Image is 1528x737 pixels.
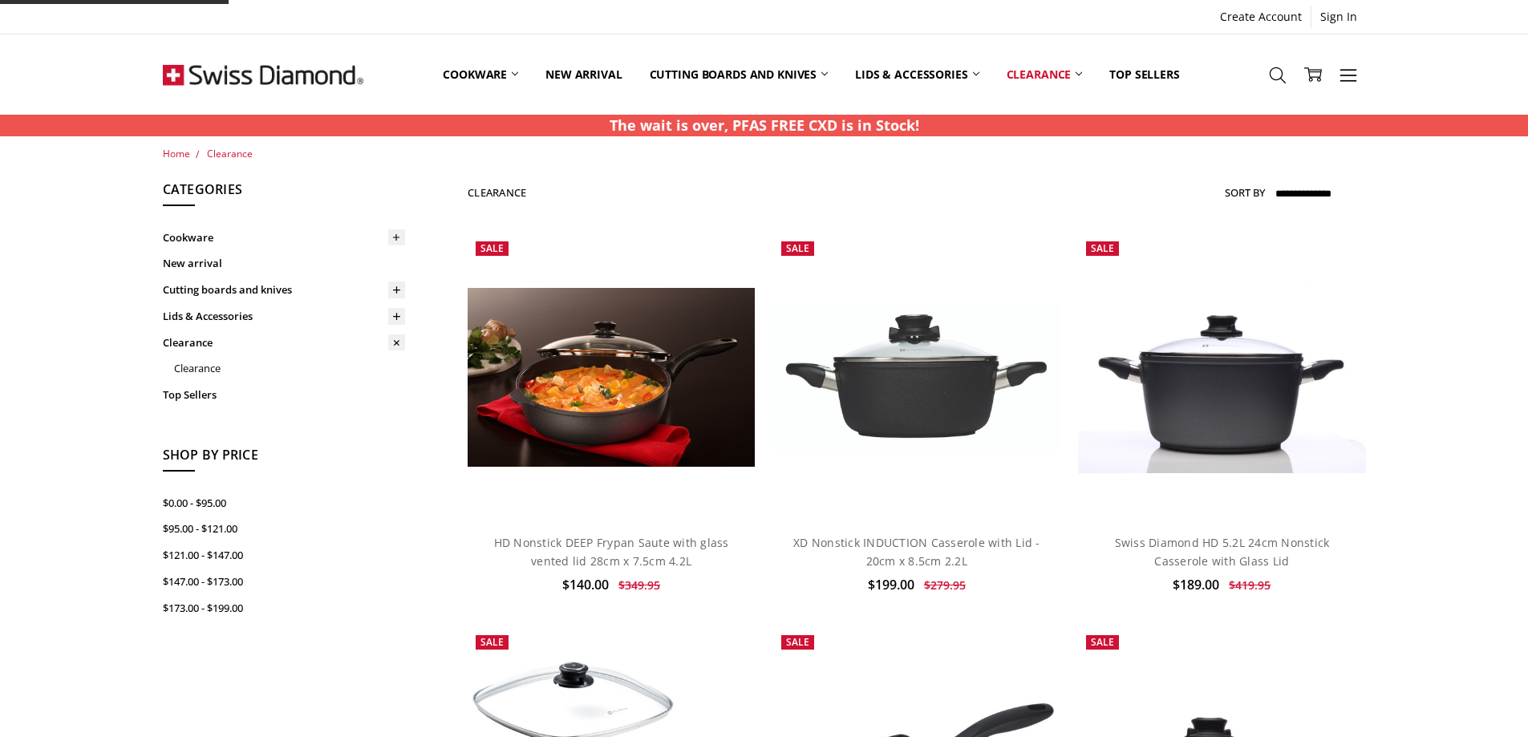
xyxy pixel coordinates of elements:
a: Home [163,147,190,160]
h5: Shop By Price [163,445,405,472]
h1: Clearance [468,186,526,199]
a: $0.00 - $95.00 [163,490,405,516]
a: Top Sellers [163,382,405,408]
a: Top Sellers [1096,38,1193,110]
span: $349.95 [618,577,660,593]
a: Cutting boards and knives [636,38,842,110]
a: Clearance [207,147,253,160]
span: Sale [786,241,809,255]
span: $419.95 [1229,577,1271,593]
a: Cookware [163,225,405,251]
a: Swiss Diamond HD 5.2L 24cm Nonstick Casserole with Glass Lid [1078,233,1365,520]
a: $173.00 - $199.00 [163,595,405,622]
a: $95.00 - $121.00 [163,516,405,542]
span: Sale [480,635,504,649]
a: HD Nonstick DEEP Frypan Saute with glass vented lid 28cm x 7.5cm 4.2L [468,233,755,520]
a: $121.00 - $147.00 [163,542,405,569]
span: Sale [786,635,809,649]
a: Create Account [1211,6,1311,28]
span: Sale [1091,635,1114,649]
span: Sale [1091,241,1114,255]
h5: Categories [163,180,405,207]
a: Cookware [429,38,532,110]
a: XD Nonstick INDUCTION Casserole with Lid - 20cm x 8.5cm 2.2L [793,535,1040,568]
img: Swiss Diamond HD 5.2L 24cm Nonstick Casserole with Glass Lid [1078,281,1365,473]
a: $147.00 - $173.00 [163,569,405,595]
a: Clearance [163,330,405,356]
p: The wait is over, PFAS FREE CXD is in Stock! [610,115,919,136]
span: Sale [480,241,504,255]
span: $199.00 [868,576,914,593]
a: XD Nonstick INDUCTION Casserole with Lid - 20cm x 8.5cm 2.2L [773,233,1060,520]
a: Clearance [993,38,1096,110]
a: Swiss Diamond HD 5.2L 24cm Nonstick Casserole with Glass Lid [1115,535,1330,568]
a: Cutting boards and knives [163,277,405,303]
a: Clearance [174,355,405,382]
a: HD Nonstick DEEP Frypan Saute with glass vented lid 28cm x 7.5cm 4.2L [494,535,729,568]
a: Lids & Accessories [841,38,992,110]
img: HD Nonstick DEEP Frypan Saute with glass vented lid 28cm x 7.5cm 4.2L [468,288,755,467]
a: New arrival [532,38,635,110]
img: XD Nonstick INDUCTION Casserole with Lid - 20cm x 8.5cm 2.2L [773,304,1060,450]
a: Lids & Accessories [163,303,405,330]
a: Sign In [1311,6,1366,28]
span: $189.00 [1173,576,1219,593]
label: Sort By [1225,180,1265,205]
span: $279.95 [924,577,966,593]
span: $140.00 [562,576,609,593]
img: Free Shipping On Every Order [163,34,363,115]
a: New arrival [163,250,405,277]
